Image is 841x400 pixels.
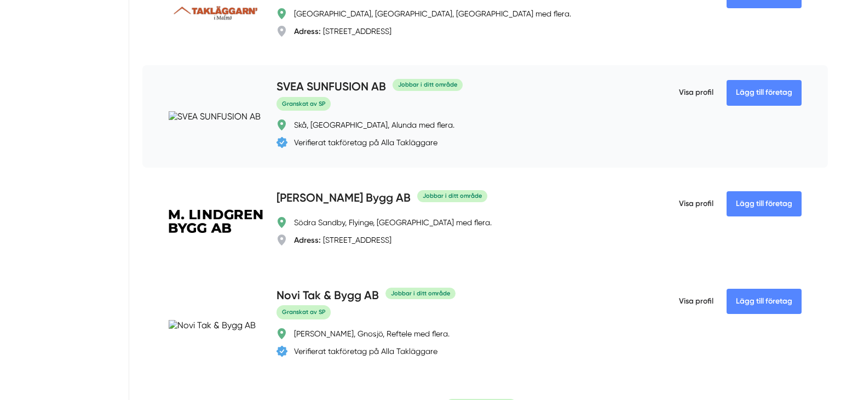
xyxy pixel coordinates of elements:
img: SVEA SUNFUSION AB [169,111,261,122]
div: Skå, [GEOGRAPHIC_DATA], Alunda med flera. [294,119,454,130]
div: Södra Sandby, Flyinge, [GEOGRAPHIC_DATA] med flera. [294,217,492,228]
span: Granskat av SP [277,305,331,319]
div: Verifierat takföretag på Alla Takläggare [294,137,437,148]
h4: Novi Tak & Bygg AB [277,287,379,305]
h4: [PERSON_NAME] Bygg AB [277,190,411,208]
img: M Lindgren Bygg AB [169,203,263,238]
div: [GEOGRAPHIC_DATA], [GEOGRAPHIC_DATA], [GEOGRAPHIC_DATA] med flera. [294,8,571,19]
: Lägg till företag [727,80,802,105]
div: [STREET_ADDRESS] [294,235,391,245]
span: Visa profil [679,190,713,218]
strong: Adress: [294,26,321,36]
: Lägg till företag [727,191,802,216]
img: Novi Tak & Bygg AB [169,320,256,330]
div: Jobbar i ditt område [417,190,487,202]
: Lägg till företag [727,289,802,314]
div: [PERSON_NAME], Gnosjö, Reftele med flera. [294,328,450,339]
div: Jobbar i ditt område [393,79,463,90]
span: Visa profil [679,78,713,107]
h4: SVEA SUNFUSION AB [277,78,386,96]
strong: Adress: [294,235,321,245]
div: Jobbar i ditt område [385,288,456,299]
img: Takläggarn' i Malmö [169,1,263,24]
div: Verifierat takföretag på Alla Takläggare [294,346,437,357]
span: Visa profil [679,287,713,316]
span: Granskat av SP [277,97,331,111]
div: [STREET_ADDRESS] [294,26,391,37]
